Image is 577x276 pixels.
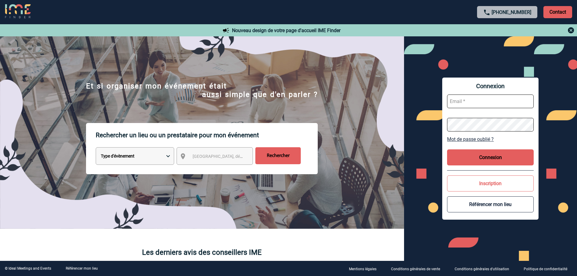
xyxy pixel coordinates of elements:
a: Mentions légales [344,266,386,271]
span: [GEOGRAPHIC_DATA], département, région... [193,154,277,159]
p: Conditions générales d'utilisation [455,267,509,271]
button: Référencer mon lieu [447,196,534,212]
button: Inscription [447,175,534,191]
img: call-24-px.png [483,9,490,16]
a: Mot de passe oublié ? [447,136,534,142]
a: [PHONE_NUMBER] [492,9,531,15]
p: Contact [543,6,572,18]
div: © Ideal Meetings and Events [5,266,51,271]
p: Rechercher un lieu ou un prestataire pour mon événement [96,123,318,147]
a: Conditions générales de vente [386,266,450,271]
input: Email * [447,95,534,108]
p: Conditions générales de vente [391,267,440,271]
input: Rechercher [255,147,301,164]
button: Connexion [447,149,534,165]
a: Conditions générales d'utilisation [450,266,519,271]
a: Référencer mon lieu [66,266,98,271]
p: Politique de confidentialité [524,267,567,271]
p: Mentions légales [349,267,376,271]
a: Politique de confidentialité [519,266,577,271]
span: Connexion [447,82,534,90]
